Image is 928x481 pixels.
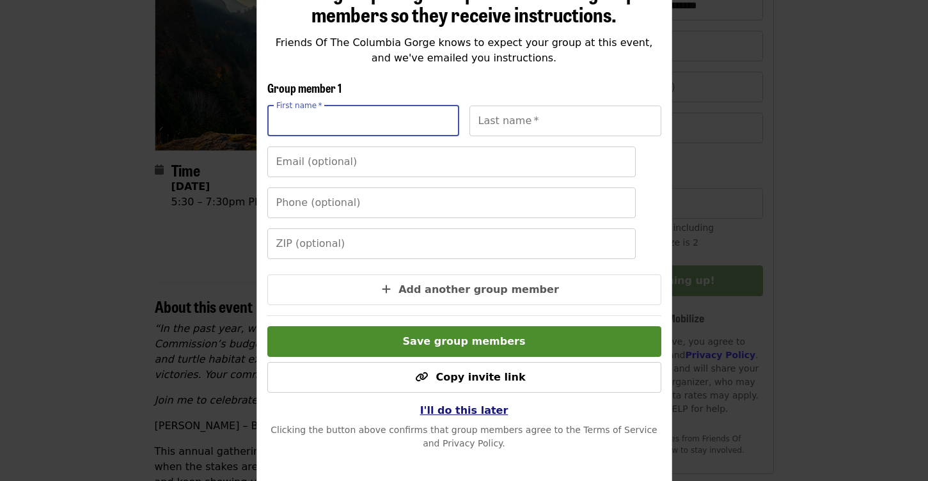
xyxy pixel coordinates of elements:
span: I'll do this later [420,404,508,416]
input: Email (optional) [267,146,636,177]
label: First name [276,102,322,109]
span: Save group members [403,335,526,347]
span: Copy invite link [436,371,525,383]
input: ZIP (optional) [267,228,636,259]
i: plus icon [382,283,391,296]
button: Add another group member [267,274,661,305]
span: Friends Of The Columbia Gorge knows to expect your group at this event, and we've emailed you ins... [276,36,653,64]
button: Copy invite link [267,362,661,393]
input: First name [267,106,459,136]
span: Add another group member [398,283,559,296]
i: link icon [415,371,428,383]
input: Phone (optional) [267,187,636,218]
button: Save group members [267,326,661,357]
input: Last name [469,106,661,136]
span: Clicking the button above confirms that group members agree to the Terms of Service and Privacy P... [271,425,657,448]
button: I'll do this later [410,398,519,423]
span: Group member 1 [267,79,342,96]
